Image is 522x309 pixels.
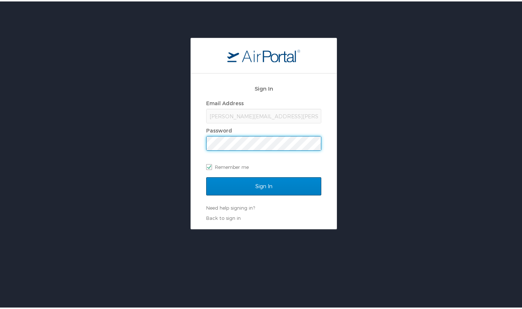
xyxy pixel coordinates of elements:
input: Sign In [206,176,321,194]
img: logo [227,48,300,61]
label: Remember me [206,160,321,171]
label: Password [206,126,232,132]
h2: Sign In [206,83,321,91]
label: Email Address [206,99,244,105]
a: Back to sign in [206,214,241,219]
a: Need help signing in? [206,203,255,209]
